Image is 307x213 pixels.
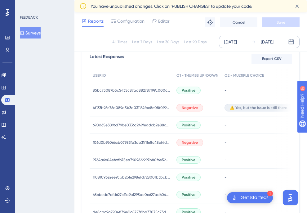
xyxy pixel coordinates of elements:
[93,105,170,110] span: 4f133b96c76d089d5b3a031164fce8c08f099c887102be7d18e86eabd9d48941
[224,38,237,46] div: [DATE]
[117,17,145,25] span: Configuration
[88,17,104,25] span: Reports
[15,2,39,9] span: Need Help?
[176,73,218,78] span: Q1 - THUMBS UP/DOWN
[112,39,127,44] div: All Times
[220,17,257,27] button: Cancel
[93,175,170,180] span: f108f093e2ee9cbb2b1e298efd72800fb3bcbf7fb630654c0cfc4e8f111cad96
[225,123,226,128] span: -
[227,192,273,203] div: Open Get Started! checklist, remaining modules: 1
[182,192,195,197] span: Positive
[90,53,124,64] span: Latest Responses
[20,27,41,39] button: Surveys
[277,20,285,25] span: Save
[93,157,170,162] span: 9764a6c04efcffb75ea7909622297b80f6e5287005a4078827c390c9f4611097
[20,15,38,20] div: FEEDBACK
[182,140,198,145] span: Negative
[93,88,170,93] span: 85bc75087b5c5435c87ad882787f99c000c1e940b0115d9206c7c7048e46c47b
[182,105,198,110] span: Negative
[231,194,238,202] img: launcher-image-alternative-text
[93,123,170,128] span: 690d65e3096d79be0336c249feddcb2e88cac53849ad053578273e65daad9c01
[230,105,287,110] span: ⚠️ Yes, but the issue is still there
[225,73,264,78] span: Q2 - MULTIPLE CHOICE
[251,54,292,64] button: Export CSV
[182,157,195,162] span: Positive
[157,39,179,44] div: Last 30 Days
[225,192,226,197] span: -
[182,88,195,93] span: Positive
[182,175,195,180] span: Positive
[261,38,274,46] div: [DATE]
[182,123,195,128] span: Positive
[225,140,226,145] span: -
[184,39,207,44] div: Last 90 Days
[158,17,170,25] span: Editor
[267,191,273,196] div: 1
[233,20,245,25] span: Cancel
[262,56,282,61] span: Export CSV
[281,188,300,207] iframe: UserGuiding AI Assistant Launcher
[132,39,152,44] div: Last 7 Days
[225,88,226,93] span: -
[241,194,268,201] div: Get Started!
[93,73,106,78] span: USER ID
[93,192,170,197] span: 68cbede7efd627cf1a9b1295ae0c627ad604a8a8b351fc231c1e0bdea4a62b28
[262,17,300,27] button: Save
[42,3,46,8] div: 9+
[225,175,226,180] span: -
[91,2,252,10] span: You have unpublished changes. Click on ‘PUBLISH CHANGES’ to update your code.
[93,140,170,145] span: f06d0b96066cb07983fa3db31f11e8c48cf4dd03c342b1c9267e625927e1638a
[225,157,226,162] span: -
